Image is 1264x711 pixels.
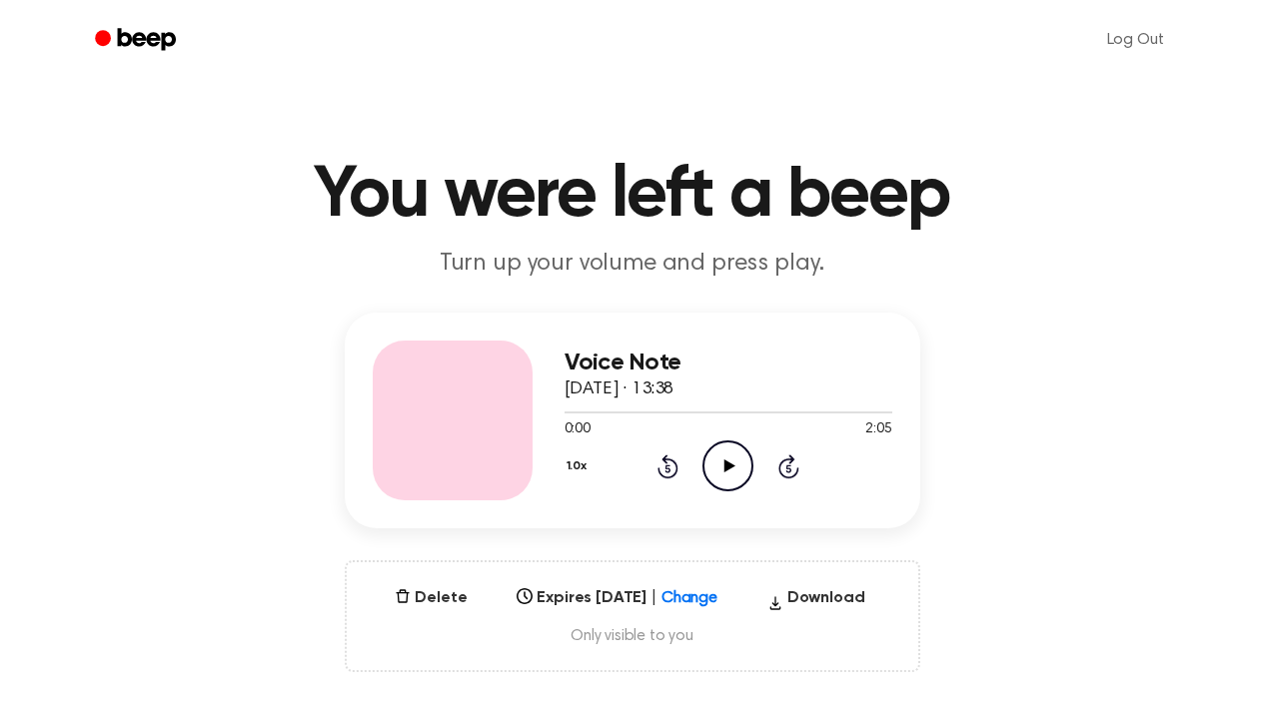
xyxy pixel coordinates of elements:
span: [DATE] · 13:38 [565,380,674,398]
p: Turn up your volume and press play. [249,248,1016,281]
a: Beep [81,21,194,60]
button: 1.0x [565,449,595,483]
span: Only visible to you [371,626,894,646]
button: Delete [387,586,475,610]
h1: You were left a beep [121,160,1144,232]
span: 2:05 [865,419,891,440]
span: 0:00 [565,419,591,440]
h3: Voice Note [565,350,892,376]
button: Download [759,586,873,618]
a: Log Out [1087,16,1184,64]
